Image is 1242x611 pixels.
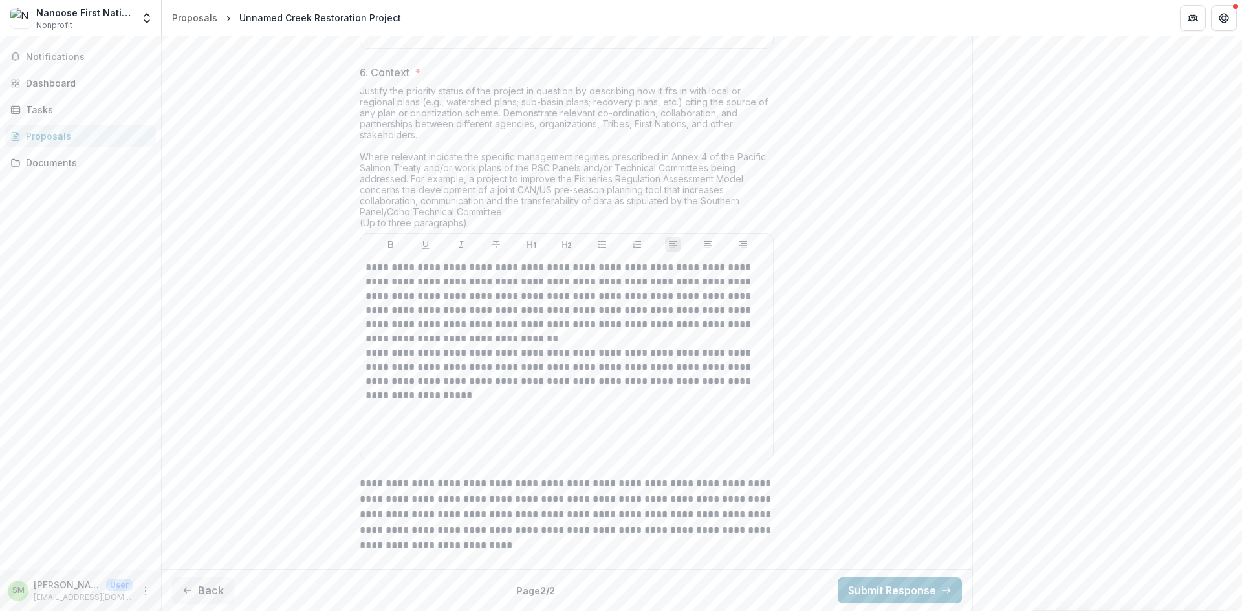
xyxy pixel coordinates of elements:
[5,125,156,147] a: Proposals
[559,237,574,252] button: Heading 2
[172,577,234,603] button: Back
[516,584,555,597] p: Page 2 / 2
[36,19,72,31] span: Nonprofit
[453,237,469,252] button: Italicize
[172,11,217,25] div: Proposals
[26,52,151,63] span: Notifications
[26,76,146,90] div: Dashboard
[106,579,133,591] p: User
[5,99,156,120] a: Tasks
[383,237,398,252] button: Bold
[735,237,751,252] button: Align Right
[34,592,133,603] p: [EMAIL_ADDRESS][DOMAIN_NAME]
[1211,5,1237,31] button: Get Help
[10,8,31,28] img: Nanoose First Nation
[665,237,681,252] button: Align Left
[5,152,156,173] a: Documents
[167,8,406,27] nav: breadcrumb
[5,47,156,67] button: Notifications
[12,586,25,595] div: Steven Moore
[700,237,715,252] button: Align Center
[26,129,146,143] div: Proposals
[239,11,401,25] div: Unnamed Creek Restoration Project
[838,577,962,603] button: Submit Response
[1180,5,1206,31] button: Partners
[5,72,156,94] a: Dashboard
[418,237,433,252] button: Underline
[488,237,504,252] button: Strike
[138,583,153,599] button: More
[26,103,146,116] div: Tasks
[360,65,409,80] p: 6. Context
[138,5,156,31] button: Open entity switcher
[360,85,774,233] div: Justify the priority status of the project in question by describing how it fits in with local or...
[594,237,610,252] button: Bullet List
[167,8,223,27] a: Proposals
[26,156,146,169] div: Documents
[34,578,101,592] p: [PERSON_NAME]
[629,237,645,252] button: Ordered List
[524,237,539,252] button: Heading 1
[36,6,133,19] div: Nanoose First Nation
